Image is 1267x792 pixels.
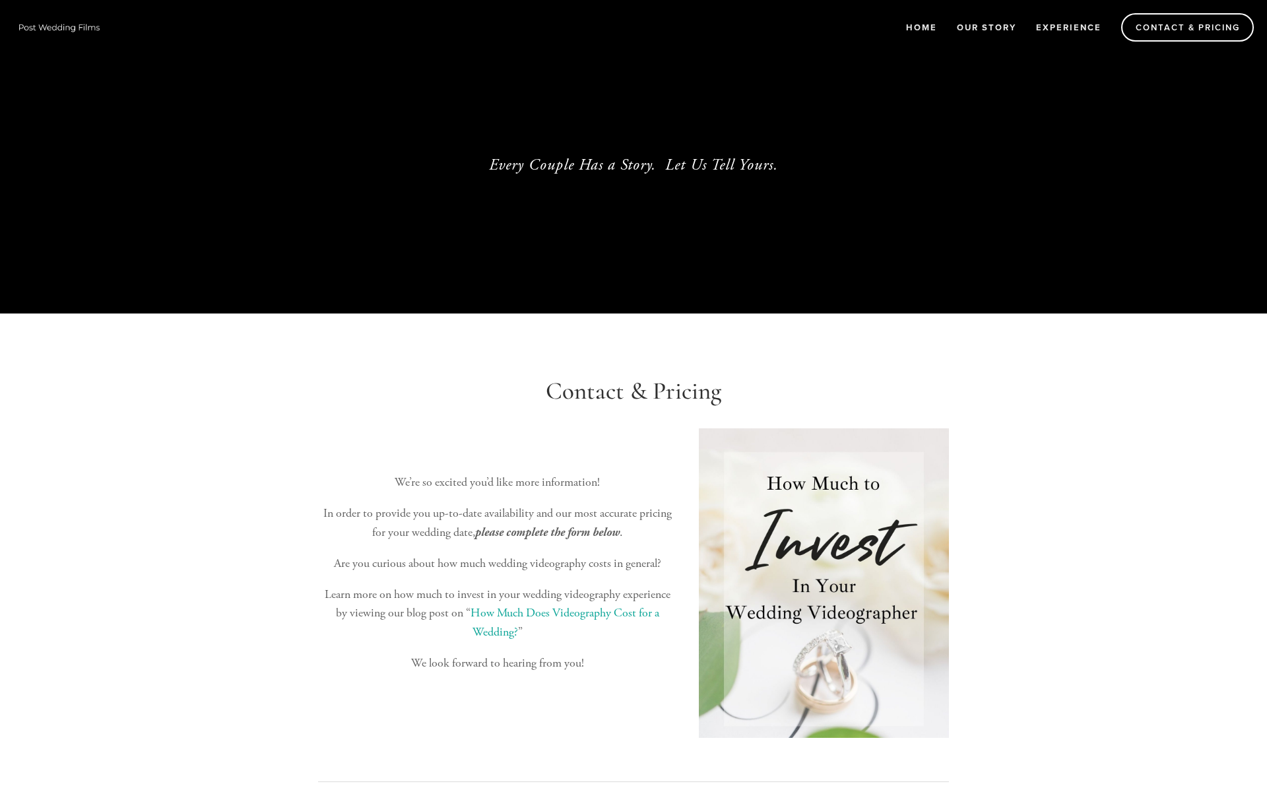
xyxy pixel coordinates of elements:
[318,504,676,543] p: In order to provide you up-to-date availability and our most accurate pricing for your wedding da...
[897,16,946,38] a: Home
[318,473,676,492] p: We’re so excited you’d like more information!
[948,16,1025,38] a: Our Story
[318,654,676,673] p: We look forward to hearing from you!
[699,428,949,737] img: How much does videography cost for a wedding
[13,17,106,37] img: Wisconsin Wedding Videographer
[475,525,620,539] em: please complete the form below
[471,605,662,640] a: How Much Does Videography Cost for a Wedding?
[1027,16,1110,38] a: Experience
[318,585,676,642] p: Learn more on how much to invest in your wedding videography experience by viewing our blog post ...
[1121,13,1254,42] a: Contact & Pricing
[318,377,949,406] h1: Contact & Pricing
[339,153,928,177] p: Every Couple Has a Story. Let Us Tell Yours.
[318,554,676,574] p: Are you curious about how much wedding videography costs in general?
